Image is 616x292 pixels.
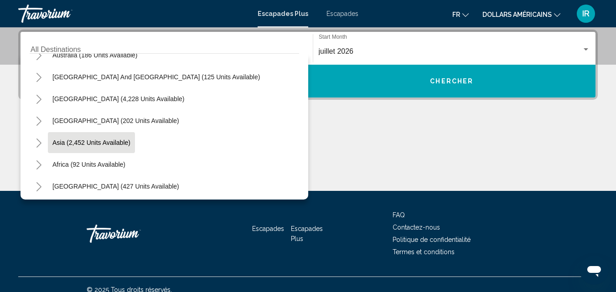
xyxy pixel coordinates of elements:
[393,211,405,219] a: FAQ
[48,154,130,175] button: Africa (92 units available)
[319,47,354,55] span: juillet 2026
[52,183,179,190] span: [GEOGRAPHIC_DATA] (427 units available)
[482,8,560,21] button: Changer de devise
[30,46,48,64] button: Toggle Australia (186 units available)
[52,139,130,146] span: Asia (2,452 units available)
[393,224,440,231] a: Contactez-nous
[48,176,184,197] button: [GEOGRAPHIC_DATA] (427 units available)
[52,51,138,59] span: Australia (186 units available)
[30,155,48,174] button: Toggle Africa (92 units available)
[48,45,142,66] button: Australia (186 units available)
[87,220,178,247] a: Travorium
[291,225,323,242] a: Escapades Plus
[18,5,248,23] a: Travorium
[52,117,179,124] span: [GEOGRAPHIC_DATA] (202 units available)
[30,90,48,108] button: Toggle South America (4,228 units available)
[52,161,125,168] span: Africa (92 units available)
[52,95,184,102] span: [GEOGRAPHIC_DATA] (4,228 units available)
[252,225,284,232] a: Escapades
[30,68,48,86] button: Toggle South Pacific and Oceania (125 units available)
[452,8,469,21] button: Changer de langue
[574,4,598,23] button: Menu utilisateur
[30,177,48,195] button: Toggle Middle East (427 units available)
[48,88,189,109] button: [GEOGRAPHIC_DATA] (4,228 units available)
[30,112,48,130] button: Toggle Central America (202 units available)
[48,67,264,87] button: [GEOGRAPHIC_DATA] and [GEOGRAPHIC_DATA] (125 units available)
[393,248,455,256] a: Termes et conditions
[48,132,135,153] button: Asia (2,452 units available)
[258,10,308,17] a: Escapades Plus
[452,11,460,18] font: fr
[308,65,596,97] button: Chercher
[430,78,473,85] span: Chercher
[48,110,184,131] button: [GEOGRAPHIC_DATA] (202 units available)
[30,133,48,152] button: Toggle Asia (2,452 units available)
[21,32,595,97] div: Widget de recherche
[52,73,260,81] span: [GEOGRAPHIC_DATA] and [GEOGRAPHIC_DATA] (125 units available)
[482,11,552,18] font: dollars américains
[582,9,590,18] font: IR
[326,10,358,17] a: Escapades
[393,236,471,243] a: Politique de confidentialité
[580,256,609,285] iframe: Bouton de lancement de la fenêtre de messagerie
